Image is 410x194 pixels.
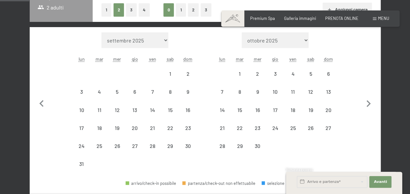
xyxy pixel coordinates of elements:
[73,155,90,173] div: Mon Aug 31 2026
[162,107,178,124] div: 15
[284,65,302,83] div: Fri Sep 04 2026
[73,101,90,119] div: arrivo/check-in non effettuabile
[144,83,161,101] div: arrivo/check-in non effettuabile
[73,101,90,119] div: Mon Aug 10 2026
[108,137,126,155] div: arrivo/check-in non effettuabile
[302,107,319,124] div: 19
[73,137,90,155] div: arrivo/check-in non effettuabile
[249,125,266,142] div: 23
[319,119,337,137] div: arrivo/check-in non effettuabile
[284,65,302,83] div: arrivo/check-in non effettuabile
[249,101,266,119] div: Wed Sep 16 2026
[144,89,160,105] div: 7
[267,107,283,124] div: 17
[73,161,90,178] div: 31
[73,83,90,101] div: Mon Aug 03 2026
[127,89,143,105] div: 6
[126,83,144,101] div: Thu Aug 06 2026
[214,125,230,142] div: 21
[232,125,248,142] div: 22
[213,119,231,137] div: Mon Sep 21 2026
[139,3,150,17] button: 4
[362,32,375,173] button: Mese successivo
[108,137,126,155] div: Wed Aug 26 2026
[144,101,161,119] div: Fri Aug 14 2026
[73,119,90,137] div: arrivo/check-in non effettuabile
[91,107,108,124] div: 11
[249,119,266,137] div: arrivo/check-in non effettuabile
[285,107,301,124] div: 18
[319,101,337,119] div: arrivo/check-in non effettuabile
[320,125,336,142] div: 27
[96,56,103,62] abbr: martedì
[180,125,196,142] div: 23
[284,101,302,119] div: Fri Sep 18 2026
[231,101,249,119] div: Tue Sep 15 2026
[180,143,196,160] div: 30
[266,65,284,83] div: Thu Sep 03 2026
[266,101,284,119] div: arrivo/check-in non effettuabile
[213,83,231,101] div: Mon Sep 07 2026
[161,101,179,119] div: arrivo/check-in non effettuabile
[179,101,197,119] div: arrivo/check-in non effettuabile
[91,119,108,137] div: arrivo/check-in non effettuabile
[127,107,143,124] div: 13
[167,56,174,62] abbr: sabato
[161,101,179,119] div: Sat Aug 15 2026
[113,56,121,62] abbr: mercoledì
[144,137,161,155] div: arrivo/check-in non effettuabile
[262,181,284,186] div: selezione
[161,65,179,83] div: arrivo/check-in non effettuabile
[302,101,319,119] div: arrivo/check-in non effettuabile
[266,101,284,119] div: Thu Sep 17 2026
[108,83,126,101] div: Wed Aug 05 2026
[73,119,90,137] div: Mon Aug 17 2026
[266,83,284,101] div: Thu Sep 10 2026
[91,101,108,119] div: arrivo/check-in non effettuabile
[249,137,266,155] div: Wed Sep 30 2026
[249,83,266,101] div: Wed Sep 09 2026
[267,125,283,142] div: 24
[213,137,231,155] div: Mon Sep 28 2026
[179,137,197,155] div: arrivo/check-in non effettuabile
[144,125,160,142] div: 21
[253,56,261,62] abbr: mercoledì
[79,56,85,62] abbr: lunedì
[108,119,126,137] div: arrivo/check-in non effettuabile
[266,65,284,83] div: arrivo/check-in non effettuabile
[126,101,144,119] div: Thu Aug 13 2026
[101,3,112,17] button: 1
[149,56,156,62] abbr: venerdì
[73,83,90,101] div: arrivo/check-in non effettuabile
[176,3,186,17] button: 1
[285,125,301,142] div: 25
[114,3,124,17] button: 2
[325,16,358,21] a: PRENOTA ONLINE
[126,83,144,101] div: arrivo/check-in non effettuabile
[162,89,178,105] div: 8
[162,71,178,88] div: 1
[236,56,244,62] abbr: martedì
[320,89,336,105] div: 13
[284,16,316,21] a: Galleria immagini
[214,89,230,105] div: 7
[319,119,337,137] div: Sun Sep 27 2026
[249,107,266,124] div: 16
[232,143,248,160] div: 29
[126,137,144,155] div: Thu Aug 27 2026
[73,125,90,142] div: 17
[179,137,197,155] div: Sun Aug 30 2026
[284,101,302,119] div: arrivo/check-in non effettuabile
[302,65,319,83] div: Sat Sep 05 2026
[213,101,231,119] div: Mon Sep 14 2026
[250,16,275,21] span: Premium Spa
[73,143,90,160] div: 24
[249,89,266,105] div: 9
[272,56,278,62] abbr: giovedì
[302,125,319,142] div: 26
[179,119,197,137] div: arrivo/check-in non effettuabile
[127,143,143,160] div: 27
[108,101,126,119] div: arrivo/check-in non effettuabile
[320,71,336,88] div: 6
[179,101,197,119] div: Sun Aug 16 2026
